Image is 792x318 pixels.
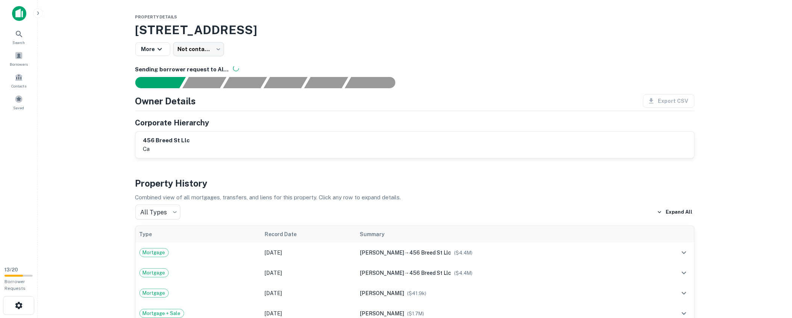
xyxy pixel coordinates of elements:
div: Sending borrower request to AI... [126,77,183,88]
p: ca [143,145,190,154]
span: Saved [14,105,24,111]
span: ($ 1.7M ) [407,311,424,316]
div: Principals found, AI now looking for contact information... [263,77,307,88]
span: Property Details [135,15,177,19]
a: Contacts [2,70,35,90]
td: [DATE] [261,283,356,303]
span: Mortgage [140,289,168,297]
a: Saved [2,92,35,112]
button: expand row [678,287,691,300]
span: Borrower Requests [5,279,26,291]
div: Not contacted [173,42,224,56]
div: All Types [135,205,180,220]
span: 13 / 20 [5,267,18,273]
span: Borrowers [10,61,28,67]
span: Search [13,39,25,45]
th: Summary [356,226,645,243]
span: [PERSON_NAME] [360,270,404,276]
td: [DATE] [261,263,356,283]
button: More [135,42,170,56]
button: Expand All [655,206,695,218]
a: Search [2,27,35,47]
span: Mortgage [140,249,168,256]
span: 456 breed st llc [409,250,451,256]
div: AI fulfillment process complete. [345,77,404,88]
iframe: Chat Widget [754,258,792,294]
div: → [360,249,641,257]
h6: Sending borrower request to AI... [135,65,695,74]
span: 456 breed st llc [409,270,451,276]
h6: 456 breed st llc [143,136,190,145]
th: Type [136,226,261,243]
button: expand row [678,267,691,279]
div: Principals found, still searching for contact information. This may take time... [304,77,348,88]
span: Contacts [11,83,26,89]
span: [PERSON_NAME] [360,310,404,316]
h3: [STREET_ADDRESS] [135,21,695,39]
span: Mortgage + Sale [140,310,184,317]
th: Record Date [261,226,356,243]
div: Your request is received and processing... [182,77,226,88]
div: → [360,269,641,277]
span: [PERSON_NAME] [360,290,404,296]
p: Combined view of all mortgages, transfers, and liens for this property. Click any row to expand d... [135,193,695,202]
h4: Property History [135,176,695,190]
td: [DATE] [261,243,356,263]
a: Borrowers [2,48,35,69]
button: expand row [678,246,691,259]
img: capitalize-icon.png [12,6,26,21]
span: ($ 41.9k ) [407,291,426,296]
div: Documents found, AI parsing details... [223,77,267,88]
span: ($ 4.4M ) [454,270,472,276]
h5: Corporate Hierarchy [135,117,209,128]
span: Mortgage [140,269,168,277]
span: ($ 4.4M ) [454,250,472,256]
h4: Owner Details [135,94,196,108]
span: [PERSON_NAME] [360,250,404,256]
